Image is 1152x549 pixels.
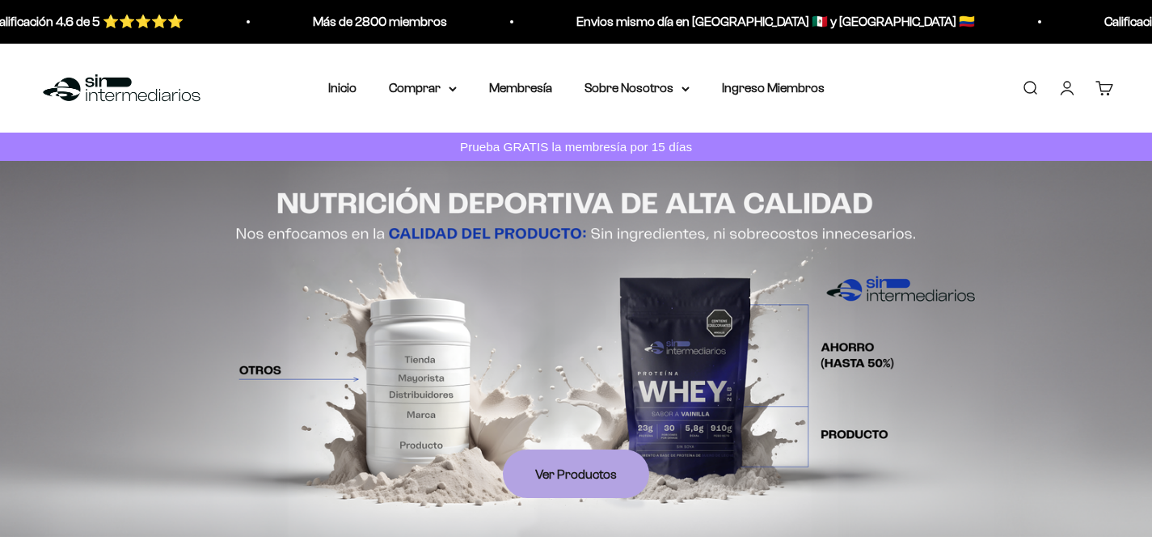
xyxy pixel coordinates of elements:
a: Ver Productos [503,450,649,498]
a: Membresía [489,81,552,95]
p: Prueba GRATIS la membresía por 15 días [456,137,696,157]
summary: Sobre Nosotros [584,78,690,99]
p: Más de 2800 miembros [246,11,380,32]
a: Inicio [328,81,357,95]
a: Ingreso Miembros [722,81,825,95]
summary: Comprar [389,78,457,99]
p: Envios mismo día en [GEOGRAPHIC_DATA] 🇲🇽 y [GEOGRAPHIC_DATA] 🇨🇴 [509,11,908,32]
